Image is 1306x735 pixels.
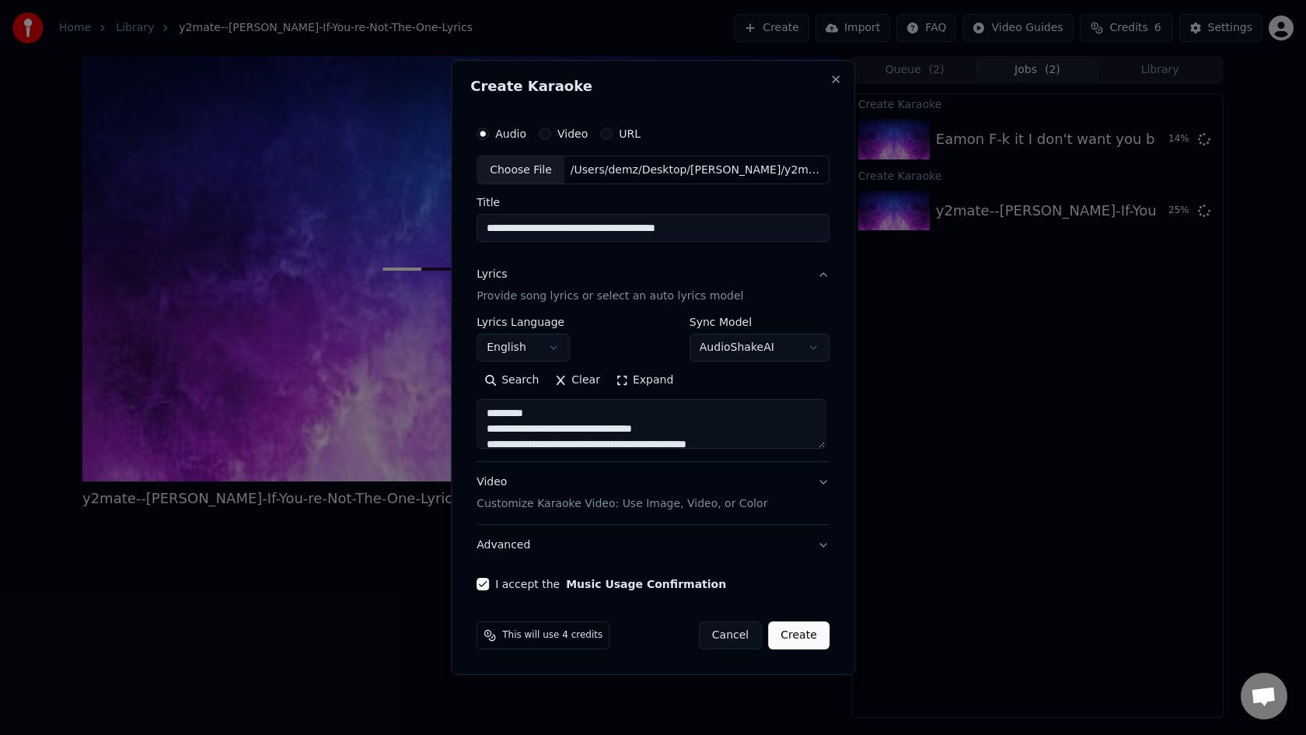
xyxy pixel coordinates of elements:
button: I accept the [566,579,726,590]
p: Provide song lyrics or select an auto lyrics model [477,289,743,305]
button: Cancel [699,621,762,649]
label: Lyrics Language [477,317,570,328]
div: LyricsProvide song lyrics or select an auto lyrics model [477,317,829,462]
button: Clear [546,369,608,394]
button: VideoCustomize Karaoke Video: Use Image, Video, or Color [477,463,829,525]
label: URL [619,128,641,139]
label: Sync Model [690,317,829,328]
span: This will use 4 credits [502,629,602,642]
p: Customize Karaoke Video: Use Image, Video, or Color [477,496,767,512]
button: Advanced [477,525,829,565]
label: Audio [495,128,526,139]
button: Create [768,621,829,649]
button: Search [477,369,546,394]
div: /Users/demz/Desktop/[PERSON_NAME]/y2mate--[PERSON_NAME]-Goodbye-My-Lover-Lyrics.mp3 [564,163,829,178]
label: I accept the [495,579,726,590]
label: Title [477,198,829,208]
button: LyricsProvide song lyrics or select an auto lyrics model [477,255,829,317]
div: Video [477,475,767,513]
div: Choose File [477,156,564,184]
div: Lyrics [477,268,507,283]
button: Expand [608,369,681,394]
h2: Create Karaoke [470,79,836,93]
label: Video [557,128,588,139]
